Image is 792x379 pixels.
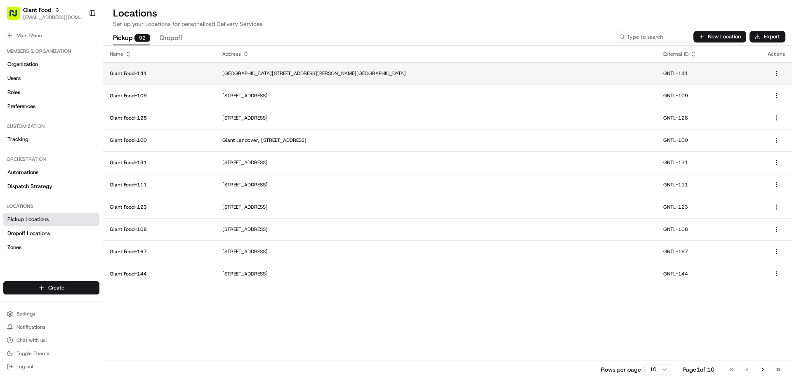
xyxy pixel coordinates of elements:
p: [STREET_ADDRESS] [222,271,650,277]
p: GNTL-111 [663,181,754,188]
p: Giant Food-131 [110,159,209,166]
a: Powered byPylon [58,139,100,146]
a: 💻API Documentation [66,116,136,131]
div: Name [110,51,209,57]
p: GNTL-141 [663,70,754,77]
span: Create [48,284,64,292]
button: Start new chat [140,81,150,91]
div: Orchestration [3,153,99,166]
span: Dropoff Locations [7,230,50,237]
button: Giant Food[EMAIL_ADDRESS][DOMAIN_NAME] [3,3,85,23]
button: Dropoff [160,31,182,45]
button: Log out [3,361,99,372]
div: Start new chat [28,79,135,87]
span: Notifications [16,324,45,330]
div: Address [222,51,650,57]
p: GNTL-123 [663,204,754,210]
div: 📗 [8,120,15,127]
a: Zones [3,241,99,254]
button: Create [3,281,99,294]
div: Actions [768,51,785,57]
input: Clear [21,53,136,62]
button: Pickup [113,31,150,45]
img: Nash [8,8,25,25]
div: Members & Organization [3,45,99,58]
p: [STREET_ADDRESS] [222,159,650,166]
div: 💻 [70,120,76,127]
p: GNTL-167 [663,248,754,255]
p: Giant Food-128 [110,115,209,121]
p: GNTL-100 [663,137,754,144]
p: GNTL-108 [663,226,754,233]
div: 92 [134,34,150,42]
span: Pylon [82,140,100,146]
a: Users [3,72,99,85]
div: External ID [663,51,754,57]
p: Set up your Locations for personalized Delivery Services [113,20,782,28]
span: Users [7,75,21,82]
p: [STREET_ADDRESS] [222,204,650,210]
p: Giant Food-144 [110,271,209,277]
p: Giant Food-167 [110,248,209,255]
span: Preferences [7,103,35,110]
button: [EMAIL_ADDRESS][DOMAIN_NAME] [23,14,82,21]
span: Pickup Locations [7,216,49,223]
p: [STREET_ADDRESS] [222,226,650,233]
p: GNTL-144 [663,271,754,277]
button: Giant Food [23,6,51,14]
button: Settings [3,308,99,320]
p: GNTL-131 [663,159,754,166]
span: Main Menu [16,32,42,39]
input: Type to search [616,31,690,42]
p: GNTL-109 [663,92,754,99]
button: New Location [693,31,746,42]
p: [STREET_ADDRESS] [222,181,650,188]
a: Pickup Locations [3,213,99,226]
p: [GEOGRAPHIC_DATA][STREET_ADDRESS][PERSON_NAME][GEOGRAPHIC_DATA] [222,70,650,77]
img: 1736555255976-a54dd68f-1ca7-489b-9aae-adbdc363a1c4 [8,79,23,94]
button: Notifications [3,321,99,333]
p: Giant Food-141 [110,70,209,77]
a: Organization [3,58,99,71]
span: Knowledge Base [16,120,63,128]
a: Preferences [3,100,99,113]
a: Automations [3,166,99,179]
span: Organization [7,61,38,68]
p: Rows per page [601,365,641,374]
h2: Locations [113,7,782,20]
a: Tracking [3,133,99,146]
span: Automations [7,169,38,176]
button: Toggle Theme [3,348,99,359]
p: Giant Food-108 [110,226,209,233]
p: Giant Food-111 [110,181,209,188]
span: Settings [16,311,35,317]
span: Roles [7,89,20,96]
button: Main Menu [3,30,99,41]
p: Giant Food-109 [110,92,209,99]
a: Roles [3,86,99,99]
button: Export [750,31,785,42]
span: Chat with us! [16,337,47,344]
span: Zones [7,244,21,251]
p: Giant Food-100 [110,137,209,144]
span: Log out [16,363,33,370]
button: Chat with us! [3,334,99,346]
a: Dropoff Locations [3,227,99,240]
div: We're available if you need us! [28,87,104,94]
span: Dispatch Strategy [7,183,52,190]
p: Giant Landover, [STREET_ADDRESS] [222,137,650,144]
p: [STREET_ADDRESS] [222,248,650,255]
span: Tracking [7,136,28,143]
div: Customization [3,120,99,133]
span: Toggle Theme [16,350,49,357]
div: Locations [3,200,99,213]
p: Giant Food-123 [110,204,209,210]
p: Welcome 👋 [8,33,150,46]
a: 📗Knowledge Base [5,116,66,131]
p: [STREET_ADDRESS] [222,92,650,99]
a: Dispatch Strategy [3,180,99,193]
div: Page 1 of 10 [683,365,714,374]
p: GNTL-128 [663,115,754,121]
